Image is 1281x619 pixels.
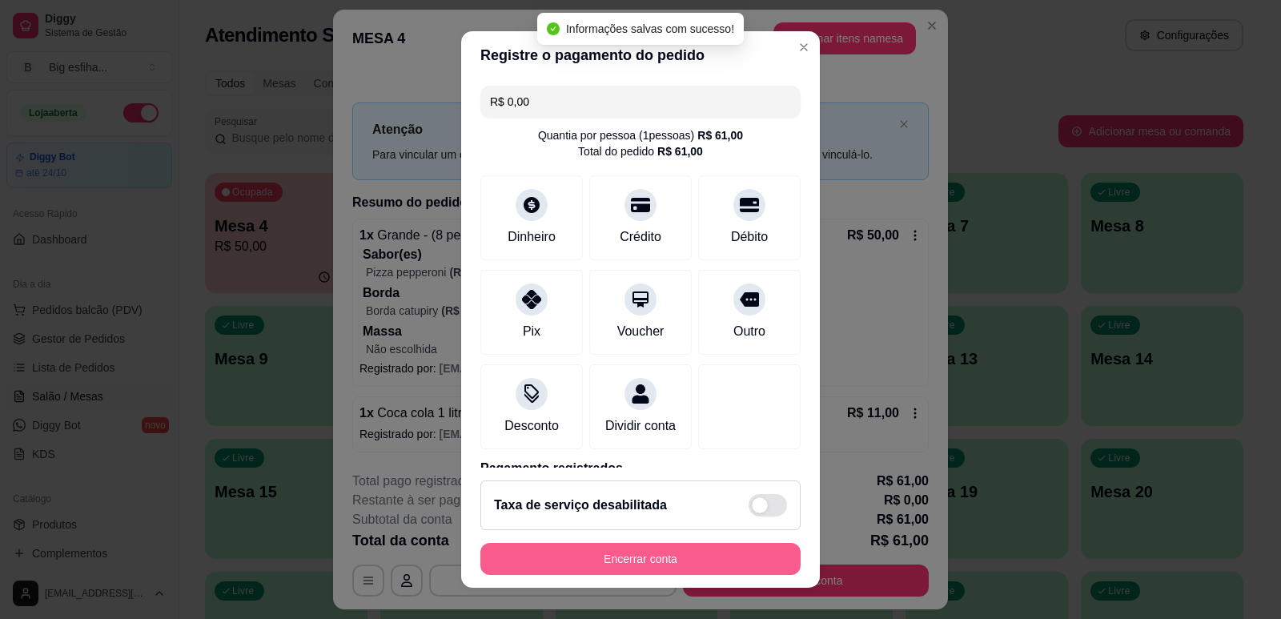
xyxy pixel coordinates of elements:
[620,227,661,247] div: Crédito
[605,416,676,436] div: Dividir conta
[657,143,703,159] div: R$ 61,00
[731,227,768,247] div: Débito
[494,496,667,515] h2: Taxa de serviço desabilitada
[508,227,556,247] div: Dinheiro
[697,127,743,143] div: R$ 61,00
[617,322,665,341] div: Voucher
[791,34,817,60] button: Close
[480,543,801,575] button: Encerrar conta
[578,143,703,159] div: Total do pedido
[547,22,560,35] span: check-circle
[504,416,559,436] div: Desconto
[523,322,540,341] div: Pix
[566,22,734,35] span: Informações salvas com sucesso!
[733,322,765,341] div: Outro
[490,86,791,118] input: Ex.: hambúrguer de cordeiro
[480,459,801,478] p: Pagamento registrados
[538,127,743,143] div: Quantia por pessoa ( 1 pessoas)
[461,31,820,79] header: Registre o pagamento do pedido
